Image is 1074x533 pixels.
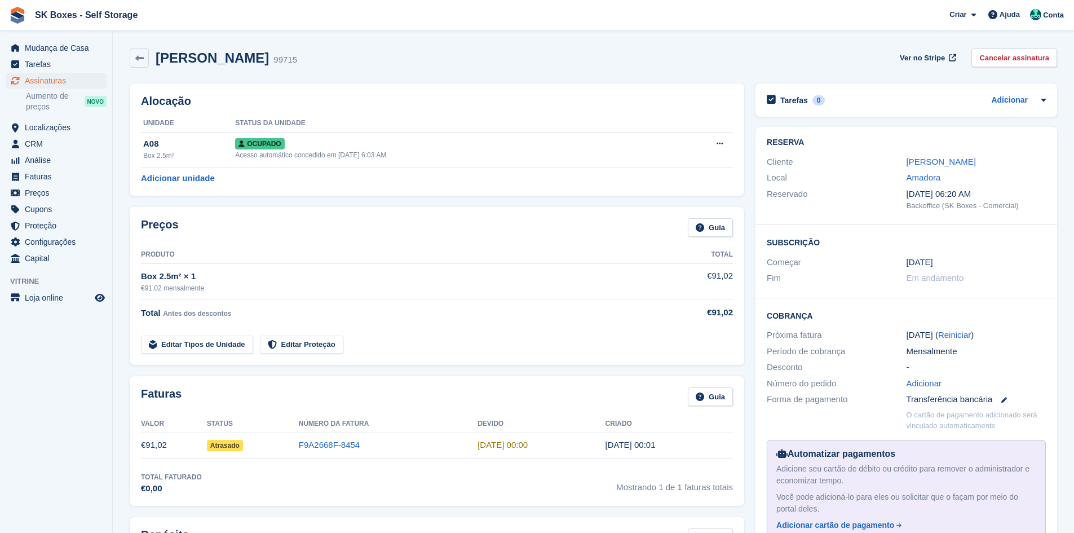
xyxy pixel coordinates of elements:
a: menu [6,120,107,135]
div: Número do pedido [767,377,906,390]
a: Reiniciar [938,330,971,340]
time: 2025-08-31 23:00:00 UTC [907,256,933,269]
span: Faturas [25,169,92,184]
a: menu [6,290,107,306]
a: menu [6,56,107,72]
th: Unidade [141,114,235,133]
th: Valor [141,415,207,433]
h2: Faturas [141,387,182,406]
div: Começar [767,256,906,269]
a: F9A2668F-8454 [299,440,360,450]
a: Ver no Stripe [895,49,958,67]
div: Acesso automático concedido em [DATE] 6:03 AM [235,150,665,160]
p: O cartão de pagamento adicionado será vinculado automaticamente [907,409,1046,431]
a: Aumento de preços NOVO [26,90,107,113]
div: Adicionar cartão de pagamento [776,519,894,531]
div: [DATE] 06:20 AM [907,188,1046,201]
span: Em andamento [907,273,964,283]
div: NOVO [85,96,107,107]
a: menu [6,73,107,89]
a: menu [6,136,107,152]
h2: Cobrança [767,310,1046,321]
div: €0,00 [141,482,202,495]
span: Capital [25,250,92,266]
a: menu [6,234,107,250]
img: stora-icon-8386f47178a22dfd0bd8f6a31ec36ba5ce8667c1dd55bd0f319d3a0aa187defe.svg [9,7,26,24]
img: SK Boxes - Comercial [1030,9,1041,20]
span: Proteção [25,218,92,234]
a: Adicionar [907,377,942,390]
h2: [PERSON_NAME] [156,50,269,65]
a: menu [6,185,107,201]
div: €91,02 [666,306,733,319]
a: menu [6,152,107,168]
a: Adicionar unidade [141,172,215,185]
span: Vitrine [10,276,112,287]
td: €91,02 [666,263,733,299]
span: Ajuda [1000,9,1020,20]
div: Forma de pagamento [767,393,906,406]
span: Loja online [25,290,92,306]
a: Adicionar [991,94,1028,107]
a: menu [6,169,107,184]
div: Box 2.5m² [143,151,235,161]
div: [DATE] ( ) [907,329,1046,342]
span: Preços [25,185,92,201]
div: Cliente [767,156,906,169]
a: Editar Proteção [260,336,343,354]
span: CRM [25,136,92,152]
a: menu [6,250,107,266]
div: Backoffice (SK Boxes - Comercial) [907,200,1046,212]
span: Tarefas [25,56,92,72]
h2: Preços [141,218,179,237]
a: Amadora [907,173,941,182]
span: Antes dos descontos [163,310,231,318]
span: Aumento de preços [26,91,85,112]
a: Loja de pré-visualização [93,291,107,305]
th: Criado [605,415,733,433]
div: - [907,361,1046,374]
span: Mudança de Casa [25,40,92,56]
th: Status da unidade [235,114,665,133]
h2: Subscrição [767,236,1046,248]
a: menu [6,218,107,234]
span: Ocupado [235,138,284,149]
a: menu [6,201,107,217]
div: Automatizar pagamentos [776,447,1036,461]
td: €91,02 [141,433,207,458]
div: Desconto [767,361,906,374]
span: Análise [25,152,92,168]
span: Cupons [25,201,92,217]
a: Adicionar cartão de pagamento [776,519,1032,531]
a: SK Boxes - Self Storage [30,6,142,24]
div: Transferência bancária [907,393,1046,406]
div: Box 2.5m² × 1 [141,270,666,283]
a: Guia [688,387,733,406]
h2: Reserva [767,138,1046,147]
time: 2025-09-01 23:00:00 UTC [478,440,528,450]
th: Número da fatura [299,415,478,433]
time: 2025-08-31 23:01:08 UTC [605,440,656,450]
span: Ver no Stripe [900,52,945,64]
a: Guia [688,218,733,237]
a: menu [6,40,107,56]
a: Editar Tipos de Unidade [141,336,253,354]
div: Adicione seu cartão de débito ou crédito para remover o administrador e economizar tempo. [776,463,1036,487]
span: Atrasado [207,440,243,451]
div: 99715 [273,54,297,67]
span: Configurações [25,234,92,250]
th: Status [207,415,299,433]
h2: Alocação [141,95,733,108]
span: Mostrando 1 de 1 faturas totais [616,472,733,495]
span: Total [141,308,161,318]
span: Localizações [25,120,92,135]
span: Assinaturas [25,73,92,89]
span: Criar [949,9,966,20]
th: Devido [478,415,605,433]
a: Cancelar assinatura [971,49,1057,67]
span: Conta [1043,10,1064,21]
div: Fim [767,272,906,285]
a: [PERSON_NAME] [907,157,976,166]
div: Mensalmente [907,345,1046,358]
div: A08 [143,138,235,151]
